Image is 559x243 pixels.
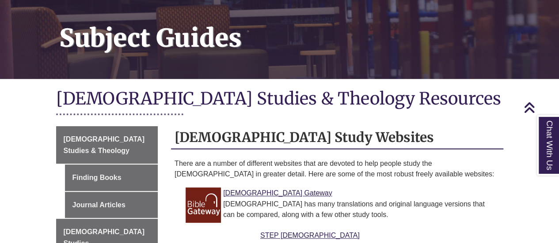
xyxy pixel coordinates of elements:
a: Back to Top [524,101,557,113]
img: Link to Bible Gateway [186,187,221,223]
p: There are a number of different websites that are devoted to help people study the [DEMOGRAPHIC_D... [175,158,500,179]
span: [DEMOGRAPHIC_DATA] Studies & Theology [64,135,145,154]
a: Journal Articles [65,192,158,218]
div: [DEMOGRAPHIC_DATA] has many translations and original language versions that can be compared, alo... [192,199,496,220]
a: Finding Books [65,164,158,191]
a: Link to Bible Gateway [DEMOGRAPHIC_DATA] Gateway [223,189,332,197]
a: [DEMOGRAPHIC_DATA] Studies & Theology [56,126,158,164]
h1: [DEMOGRAPHIC_DATA] Studies & Theology Resources [56,88,503,111]
h2: [DEMOGRAPHIC_DATA] Study Websites [171,126,503,150]
a: Link to STEP Bible STEP [DEMOGRAPHIC_DATA] [260,232,360,239]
